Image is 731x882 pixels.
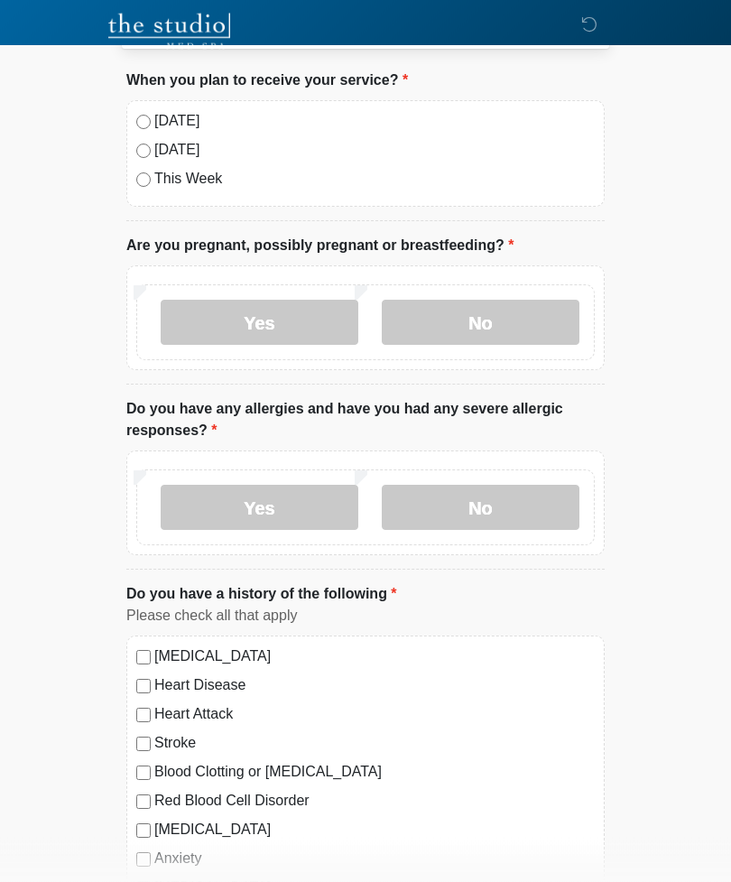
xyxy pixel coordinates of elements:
[154,704,595,726] label: Heart Attack
[154,675,595,697] label: Heart Disease
[136,766,151,781] input: Blood Clotting or [MEDICAL_DATA]
[126,584,397,606] label: Do you have a history of the following
[136,116,151,130] input: [DATE]
[136,709,151,723] input: Heart Attack
[136,173,151,188] input: This Week
[154,169,595,190] label: This Week
[154,820,595,841] label: [MEDICAL_DATA]
[154,849,595,870] label: Anxiety
[154,762,595,784] label: Blood Clotting or [MEDICAL_DATA]
[154,791,595,812] label: Red Blood Cell Disorder
[161,486,358,531] label: Yes
[154,111,595,133] label: [DATE]
[161,301,358,346] label: Yes
[136,144,151,159] input: [DATE]
[126,606,605,627] div: Please check all that apply
[126,399,605,442] label: Do you have any allergies and have you had any severe allergic responses?
[154,646,595,668] label: [MEDICAL_DATA]
[382,486,579,531] label: No
[136,824,151,839] input: [MEDICAL_DATA]
[382,301,579,346] label: No
[136,680,151,694] input: Heart Disease
[154,140,595,162] label: [DATE]
[136,795,151,810] input: Red Blood Cell Disorder
[154,733,595,755] label: Stroke
[126,236,514,257] label: Are you pregnant, possibly pregnant or breastfeeding?
[136,738,151,752] input: Stroke
[126,70,408,92] label: When you plan to receive your service?
[136,853,151,868] input: Anxiety
[136,651,151,665] input: [MEDICAL_DATA]
[108,14,230,50] img: The Studio Med Spa Logo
